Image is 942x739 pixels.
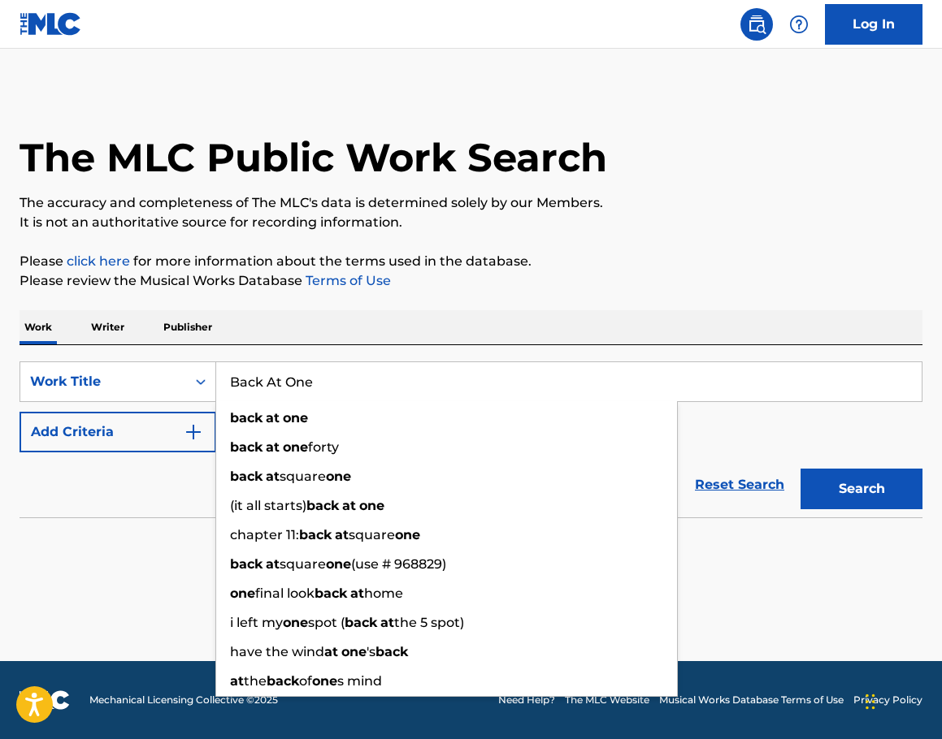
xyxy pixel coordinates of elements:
strong: at [266,469,280,484]
strong: at [350,586,364,601]
strong: back [306,498,339,513]
span: Mechanical Licensing Collective © 2025 [89,693,278,707]
strong: back [299,527,332,542]
a: The MLC Website [565,693,649,707]
strong: at [230,673,244,689]
p: Please review the Musical Works Database [20,271,922,291]
span: home [364,586,403,601]
strong: back [345,615,377,630]
strong: at [335,527,349,542]
span: the 5 spot) [394,615,464,630]
button: Search [801,469,922,509]
strong: one [283,439,308,455]
strong: back [230,469,263,484]
strong: at [266,556,280,572]
div: Drag [866,677,875,726]
p: Writer [86,310,129,344]
strong: at [342,498,356,513]
a: click here [67,253,130,269]
p: The accuracy and completeness of The MLC's data is determined solely by our Members. [20,193,922,213]
span: forty [308,439,339,455]
span: square [280,469,326,484]
span: chapter 11: [230,527,299,542]
strong: one [326,556,351,572]
div: Help [783,8,815,41]
p: It is not an authoritative source for recording information. [20,213,922,232]
strong: at [380,615,394,630]
span: square [349,527,395,542]
strong: one [283,615,308,630]
p: Please for more information about the terms used in the database. [20,252,922,271]
strong: at [324,644,338,659]
strong: one [230,586,255,601]
a: Public Search [740,8,773,41]
strong: one [326,469,351,484]
strong: back [230,439,263,455]
h1: The MLC Public Work Search [20,133,607,182]
a: Reset Search [687,467,792,503]
span: final look [255,586,315,601]
span: 's [367,644,375,659]
strong: one [312,673,337,689]
strong: back [230,556,263,572]
p: Work [20,310,57,344]
strong: one [341,644,367,659]
img: MLC Logo [20,12,82,36]
a: Privacy Policy [853,693,922,707]
strong: back [315,586,347,601]
span: the [244,673,267,689]
p: Publisher [158,310,217,344]
a: Musical Works Database Terms of Use [659,693,844,707]
strong: one [395,527,420,542]
span: of [299,673,312,689]
span: square [280,556,326,572]
strong: at [266,410,280,426]
span: s mind [337,673,382,689]
span: have the wind [230,644,324,659]
form: Search Form [20,361,922,517]
img: logo [20,690,70,710]
strong: back [267,673,299,689]
a: Log In [825,4,922,45]
span: i left my [230,615,283,630]
a: Need Help? [498,693,555,707]
span: (it all starts) [230,498,306,513]
span: spot ( [308,615,345,630]
iframe: Chat Widget [861,661,942,739]
img: search [747,15,766,34]
strong: one [283,410,308,426]
strong: back [230,410,263,426]
strong: at [266,439,280,455]
img: 9d2ae6d4665cec9f34b9.svg [184,422,203,442]
strong: one [359,498,384,513]
button: Add Criteria [20,412,216,452]
a: Terms of Use [302,273,391,288]
div: Work Title [30,372,176,391]
span: (use # 968829) [351,556,446,572]
img: help [789,15,809,34]
strong: back [375,644,408,659]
